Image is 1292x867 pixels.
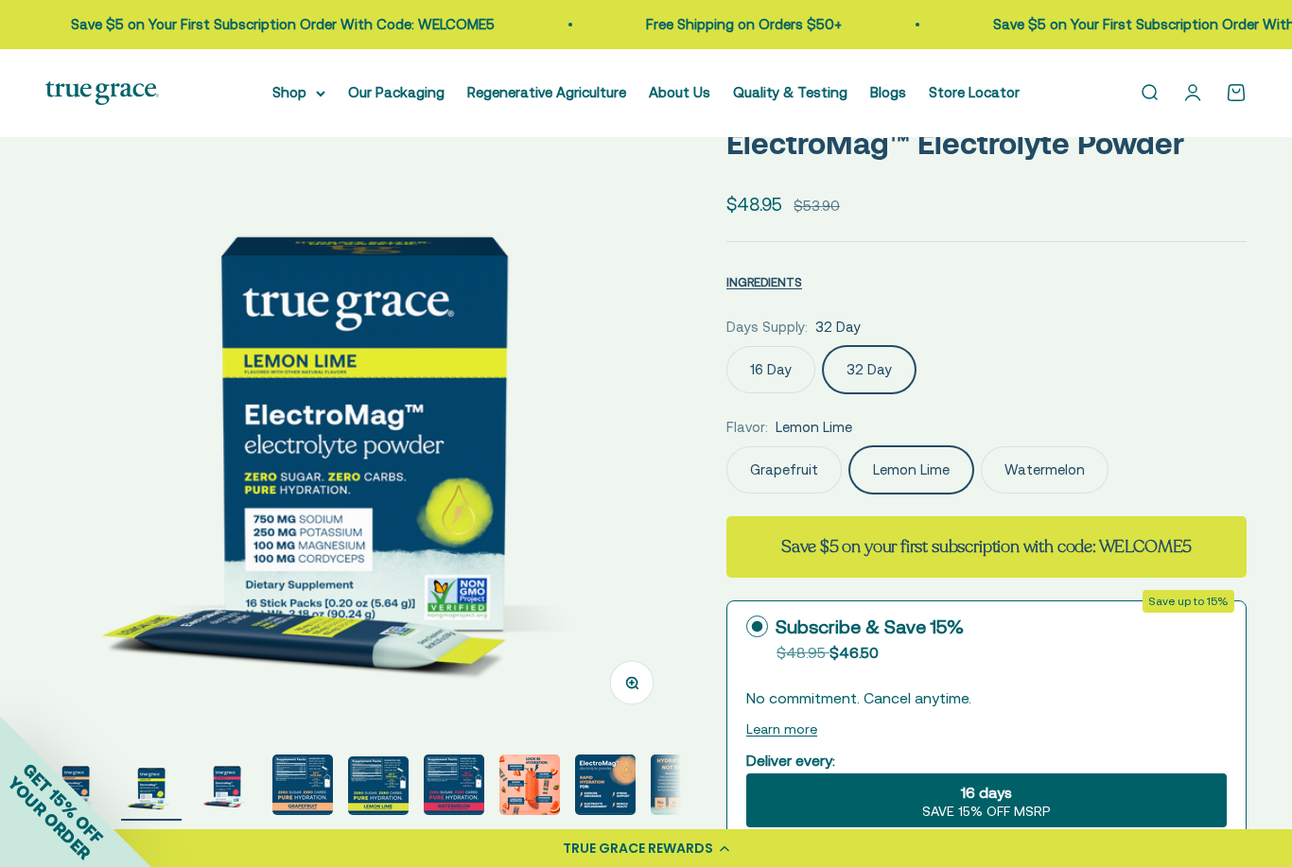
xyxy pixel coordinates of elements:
[272,754,333,815] img: 750 mg sodium for fluid balance and cellular communication.* 250 mg potassium supports blood pres...
[929,84,1020,100] a: Store Locator
[575,754,636,821] button: Go to item 8
[424,754,484,821] button: Go to item 6
[649,84,710,100] a: About Us
[815,316,861,338] span: 32 Day
[726,190,782,218] sale-price: $48.95
[575,754,636,815] img: Rapid Hydration For: - Exercise endurance* - Stress support* - Electrolyte replenishment* - Muscl...
[870,84,906,100] a: Blogs
[272,81,325,104] summary: Shop
[651,754,711,821] button: Go to item 9
[726,270,802,293] button: INGREDIENTS
[121,754,182,815] img: ElectroMag™
[563,839,713,858] div: TRUE GRACE REWARDS
[776,416,852,439] span: Lemon Lime
[121,754,182,821] button: Go to item 2
[4,772,95,863] span: YOUR ORDER
[348,84,445,100] a: Our Packaging
[640,16,836,32] a: Free Shipping on Orders $50+
[272,754,333,821] button: Go to item 4
[726,275,802,289] span: INGREDIENTS
[197,754,257,815] img: ElectroMag™
[19,759,107,847] span: GET 15% OFF
[467,84,626,100] a: Regenerative Agriculture
[651,754,711,815] img: Everyone needs true hydration. From your extreme athletes to you weekend warriors, ElectroMag giv...
[781,535,1192,558] strong: Save $5 on your first subscription with code: WELCOME5
[726,316,808,338] legend: Days Supply:
[45,96,681,732] img: ElectroMag™
[726,119,1247,167] p: ElectroMag™ Electrolyte Powder
[348,756,409,815] img: ElectroMag™
[726,416,768,439] legend: Flavor:
[197,754,257,821] button: Go to item 3
[499,754,560,821] button: Go to item 7
[65,13,489,36] p: Save $5 on Your First Subscription Order With Code: WELCOME5
[733,84,847,100] a: Quality & Testing
[794,195,840,217] compare-at-price: $53.90
[348,756,409,821] button: Go to item 5
[424,754,484,815] img: ElectroMag™
[499,754,560,815] img: Magnesium for heart health and stress support* Chloride to support pH balance and oxygen flow* So...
